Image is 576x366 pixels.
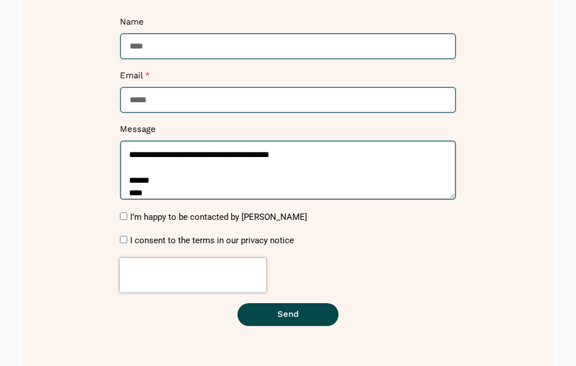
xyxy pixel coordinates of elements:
[120,17,456,337] form: New Form
[120,258,266,292] iframe: reCAPTCHA
[120,70,150,87] label: Email
[120,17,144,33] label: Name
[130,212,307,222] label: I’m happy to be contacted by [PERSON_NAME]
[277,310,299,319] span: Send
[120,124,156,140] label: Message
[237,303,339,326] button: Send
[130,235,294,246] label: I consent to the terms in our privacy notice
